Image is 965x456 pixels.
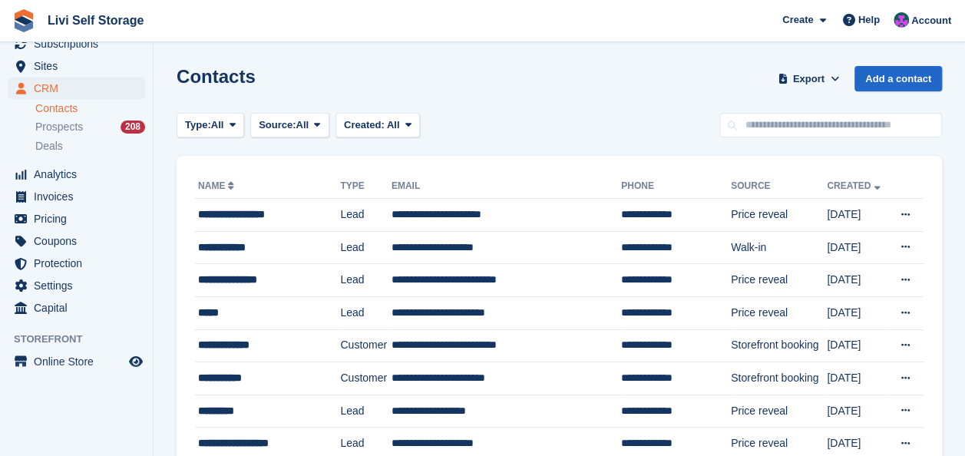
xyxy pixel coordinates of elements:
[8,33,145,55] a: menu
[8,208,145,230] a: menu
[8,230,145,252] a: menu
[731,231,827,264] td: Walk-in
[34,78,126,99] span: CRM
[34,230,126,252] span: Coupons
[35,101,145,116] a: Contacts
[35,138,145,154] a: Deals
[127,352,145,371] a: Preview store
[34,297,126,319] span: Capital
[340,231,391,264] td: Lead
[8,186,145,207] a: menu
[827,199,888,232] td: [DATE]
[827,231,888,264] td: [DATE]
[827,329,888,362] td: [DATE]
[340,199,391,232] td: Lead
[35,120,83,134] span: Prospects
[34,208,126,230] span: Pricing
[621,174,731,199] th: Phone
[335,113,420,138] button: Created: All
[854,66,942,91] a: Add a contact
[185,117,211,133] span: Type:
[296,117,309,133] span: All
[198,180,237,191] a: Name
[392,174,621,199] th: Email
[177,66,256,87] h1: Contacts
[731,199,827,232] td: Price reveal
[731,174,827,199] th: Source
[250,113,329,138] button: Source: All
[775,66,842,91] button: Export
[827,296,888,329] td: [DATE]
[782,12,813,28] span: Create
[177,113,244,138] button: Type: All
[12,9,35,32] img: stora-icon-8386f47178a22dfd0bd8f6a31ec36ba5ce8667c1dd55bd0f319d3a0aa187defe.svg
[340,395,391,428] td: Lead
[340,362,391,395] td: Customer
[894,12,909,28] img: Graham Cameron
[8,78,145,99] a: menu
[8,55,145,77] a: menu
[259,117,296,133] span: Source:
[340,296,391,329] td: Lead
[8,253,145,274] a: menu
[731,264,827,297] td: Price reveal
[731,395,827,428] td: Price reveal
[34,275,126,296] span: Settings
[911,13,951,28] span: Account
[8,164,145,185] a: menu
[14,332,153,347] span: Storefront
[34,55,126,77] span: Sites
[34,164,126,185] span: Analytics
[34,253,126,274] span: Protection
[8,351,145,372] a: menu
[121,121,145,134] div: 208
[340,174,391,199] th: Type
[8,297,145,319] a: menu
[731,362,827,395] td: Storefront booking
[34,186,126,207] span: Invoices
[41,8,150,33] a: Livi Self Storage
[34,33,126,55] span: Subscriptions
[858,12,880,28] span: Help
[793,71,825,87] span: Export
[35,119,145,135] a: Prospects 208
[211,117,224,133] span: All
[8,275,145,296] a: menu
[731,329,827,362] td: Storefront booking
[827,395,888,428] td: [DATE]
[731,296,827,329] td: Price reveal
[340,329,391,362] td: Customer
[387,119,400,131] span: All
[827,180,883,191] a: Created
[827,362,888,395] td: [DATE]
[344,119,385,131] span: Created:
[827,264,888,297] td: [DATE]
[340,264,391,297] td: Lead
[35,139,63,154] span: Deals
[34,351,126,372] span: Online Store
